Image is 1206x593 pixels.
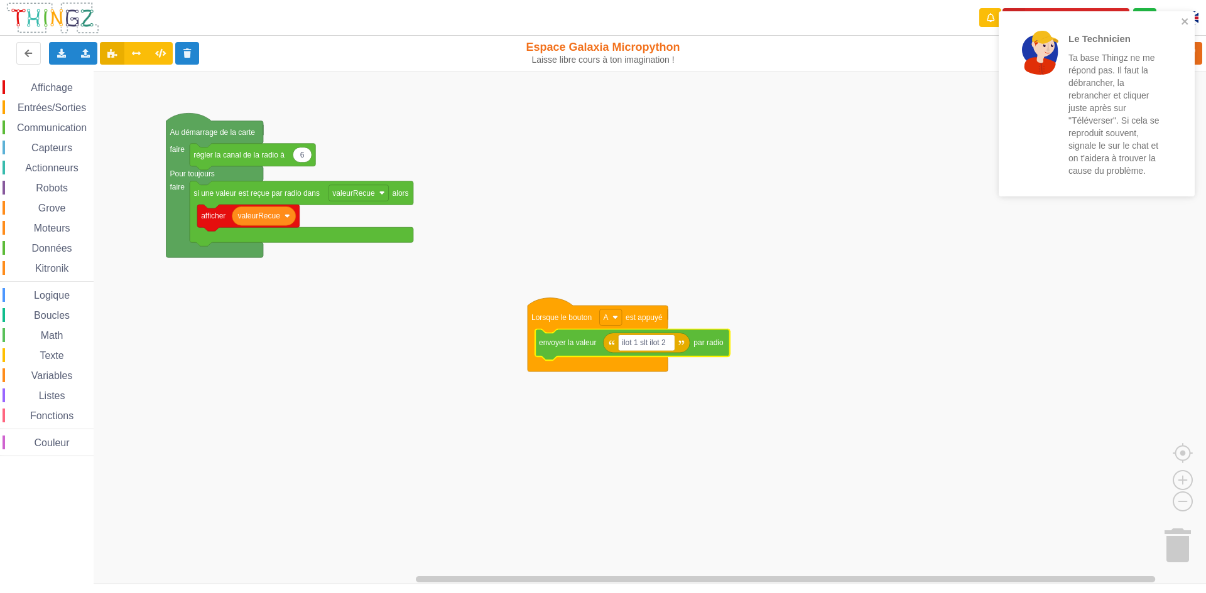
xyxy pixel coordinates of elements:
[36,203,68,213] span: Grove
[498,40,709,65] div: Espace Galaxia Micropython
[30,243,74,254] span: Données
[30,142,74,153] span: Capteurs
[170,183,185,191] text: faire
[37,390,67,401] span: Listes
[1002,8,1129,28] button: Appairer une carte
[693,338,724,347] text: par radio
[30,370,75,381] span: Variables
[622,338,666,347] text: ilot 1 slt ilot 2
[15,122,89,133] span: Communication
[626,313,663,322] text: est appuyé
[34,183,70,193] span: Robots
[238,211,281,220] text: valeurRecue
[6,1,100,35] img: thingz_logo.png
[32,290,72,301] span: Logique
[193,188,320,197] text: si une valeur est reçue par radio dans
[28,410,75,421] span: Fonctions
[531,313,592,322] text: Lorsque le bouton
[23,163,80,173] span: Actionneurs
[332,188,375,197] text: valeurRecue
[539,338,596,347] text: envoyer la valeur
[33,263,70,274] span: Kitronik
[1181,16,1190,28] button: close
[32,223,72,233] span: Moteurs
[1068,51,1166,177] p: Ta base Thingz ne me répond pas. Il faut la débrancher, la rebrancher et cliquer juste après sur ...
[170,169,215,178] text: Pour toujours
[29,82,74,93] span: Affichage
[33,437,72,448] span: Couleur
[201,211,225,220] text: afficher
[1068,32,1166,45] p: Le Technicien
[604,313,609,322] text: A
[16,102,88,113] span: Entrées/Sorties
[193,151,285,159] text: régler la canal de la radio à
[170,145,185,154] text: faire
[300,151,305,159] text: 6
[32,310,72,321] span: Boucles
[498,55,709,65] div: Laisse libre cours à ton imagination !
[39,330,65,341] span: Math
[170,128,256,137] text: Au démarrage de la carte
[393,188,409,197] text: alors
[38,350,65,361] span: Texte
